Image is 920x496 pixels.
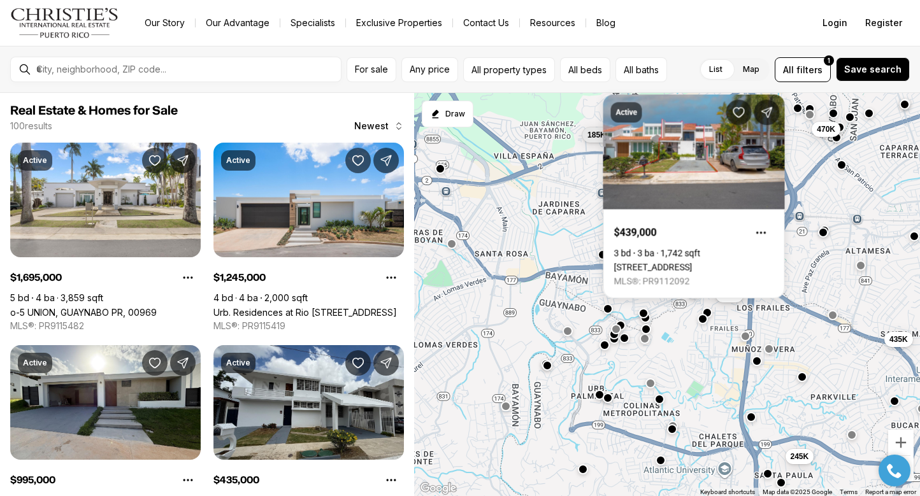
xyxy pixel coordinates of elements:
button: Share Property [373,350,399,376]
button: 470K [812,122,840,137]
img: logo [10,8,119,38]
a: Urb. Residences at Rio CALLE GANGES #74, BAYAMON PR, 00956 [213,307,397,318]
span: All [783,63,794,76]
p: 100 results [10,121,52,131]
button: Zoom in [888,430,914,455]
p: Active [23,358,47,368]
span: Any price [410,64,450,74]
p: Active [226,358,250,368]
button: Save Property: 4 CALLE #F7 [726,100,752,125]
button: Share Property [170,148,196,173]
button: Register [858,10,910,36]
button: Property options [378,265,404,290]
button: 435K [884,332,913,347]
button: Property options [175,265,201,290]
a: Resources [520,14,586,32]
button: Save Property: St. 1 MONTEAZUL [142,350,168,376]
span: Save search [844,64,902,74]
label: Map [733,58,770,81]
button: Share Property [754,100,780,125]
button: Save Property: Urb. Residences at Rio CALLE GANGES #74 [345,148,371,173]
span: For sale [355,64,388,74]
p: Active [226,155,250,166]
span: 185K [587,130,606,140]
a: Report a map error [865,488,916,495]
button: Any price [401,57,458,82]
span: Register [865,18,902,28]
span: 435K [889,334,908,344]
button: Save search [836,57,910,81]
span: Login [823,18,847,28]
a: Specialists [280,14,345,32]
a: Exclusive Properties [346,14,452,32]
a: Our Advantage [196,14,280,32]
button: Property options [378,467,404,493]
button: Share Property [373,148,399,173]
a: 4 CALLE #F7, GUAYNABO PR, 00969 [614,262,693,273]
a: Our Story [134,14,195,32]
button: Share Property [170,350,196,376]
button: Login [815,10,855,36]
a: o-5 UNION, GUAYNABO PR, 00969 [10,307,157,318]
button: 185K [582,127,611,143]
button: 245K [785,449,814,464]
button: Property options [749,220,774,246]
span: 1 [828,55,830,66]
a: Terms [840,488,858,495]
button: Property options [175,467,201,493]
span: Real Estate & Homes for Sale [10,104,178,117]
button: Newest [347,113,412,139]
button: Start drawing [422,101,473,127]
button: Save Property: o-5 UNION [142,148,168,173]
span: 470K [817,124,835,134]
button: Contact Us [453,14,519,32]
button: Allfilters1 [775,57,831,82]
label: List [699,58,733,81]
button: All beds [560,57,610,82]
button: For sale [347,57,396,82]
p: Active [616,108,637,118]
button: Save Property: College Park IV LOVAINA [345,350,371,376]
a: Blog [586,14,626,32]
p: Active [23,155,47,166]
button: All property types [463,57,555,82]
span: Map data ©2025 Google [763,488,832,495]
span: filters [796,63,823,76]
button: All baths [615,57,667,82]
span: Newest [354,121,389,131]
span: 245K [790,451,809,462]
